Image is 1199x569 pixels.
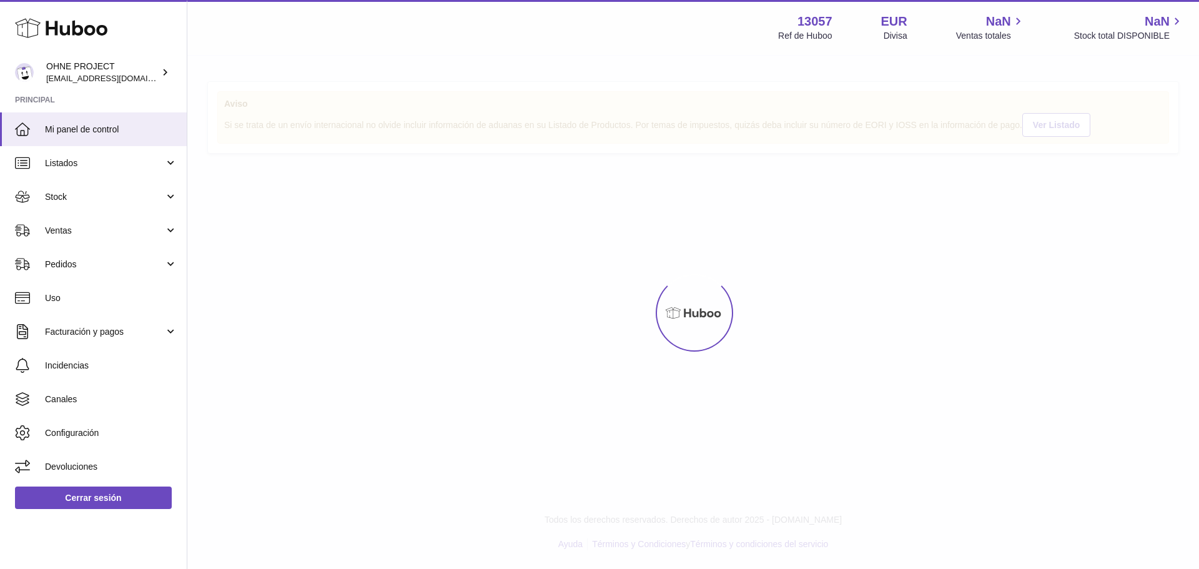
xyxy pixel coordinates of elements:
span: NaN [1145,13,1170,30]
span: NaN [986,13,1011,30]
span: Stock [45,191,164,203]
img: internalAdmin-13057@internal.huboo.com [15,63,34,82]
span: Incidencias [45,360,177,372]
a: Cerrar sesión [15,487,172,509]
span: Listados [45,157,164,169]
div: OHNE PROJECT [46,61,159,84]
strong: 13057 [797,13,832,30]
span: Ventas [45,225,164,237]
span: Uso [45,292,177,304]
span: Mi panel de control [45,124,177,136]
span: [EMAIL_ADDRESS][DOMAIN_NAME] [46,73,184,83]
strong: EUR [881,13,907,30]
span: Canales [45,393,177,405]
span: Devoluciones [45,461,177,473]
span: Facturación y pagos [45,326,164,338]
span: Pedidos [45,259,164,270]
a: NaN Ventas totales [956,13,1025,42]
span: Ventas totales [956,30,1025,42]
span: Stock total DISPONIBLE [1074,30,1184,42]
a: NaN Stock total DISPONIBLE [1074,13,1184,42]
div: Ref de Huboo [778,30,832,42]
span: Configuración [45,427,177,439]
div: Divisa [884,30,907,42]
